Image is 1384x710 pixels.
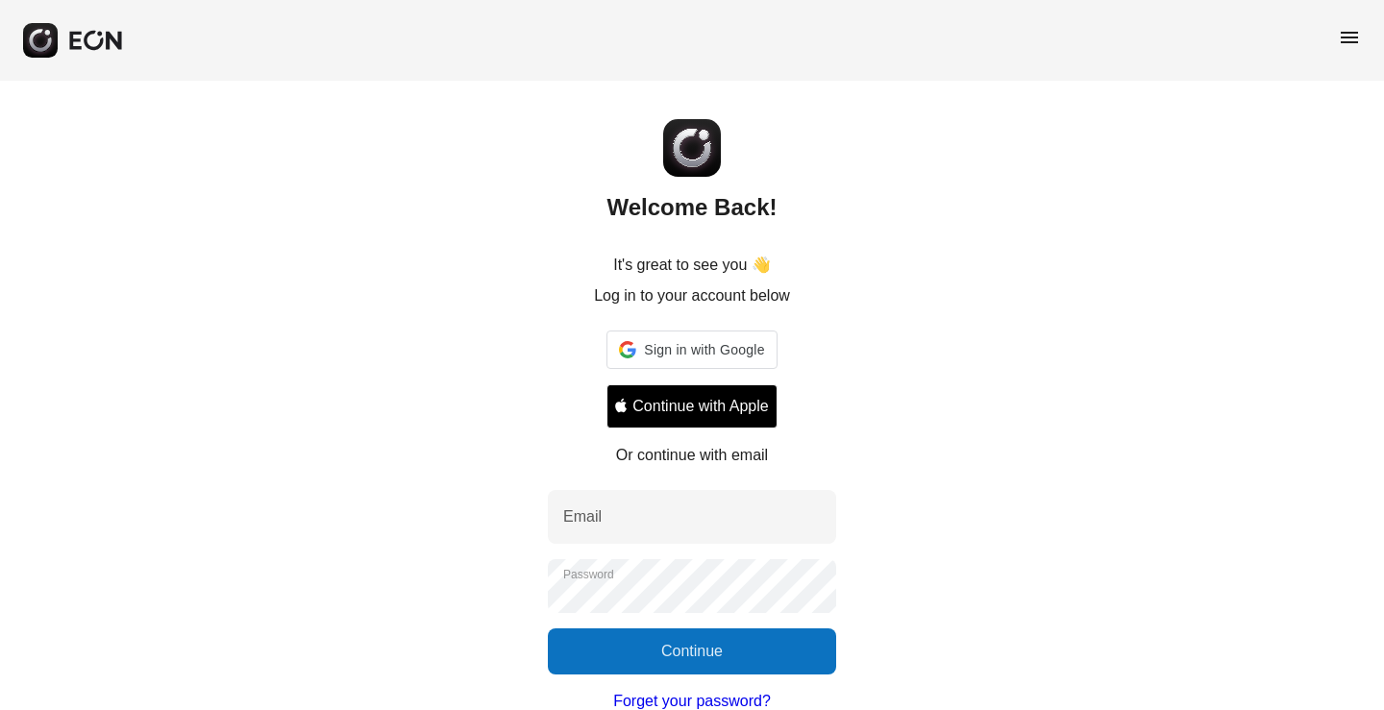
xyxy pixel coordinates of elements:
[644,338,764,361] span: Sign in with Google
[1338,26,1361,49] span: menu
[563,505,602,528] label: Email
[607,192,778,223] h2: Welcome Back!
[613,254,771,277] p: It's great to see you 👋
[606,384,777,428] button: Signin with apple ID
[606,331,777,369] div: Sign in with Google
[616,444,768,467] p: Or continue with email
[548,628,836,674] button: Continue
[594,284,790,307] p: Log in to your account below
[563,567,614,582] label: Password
